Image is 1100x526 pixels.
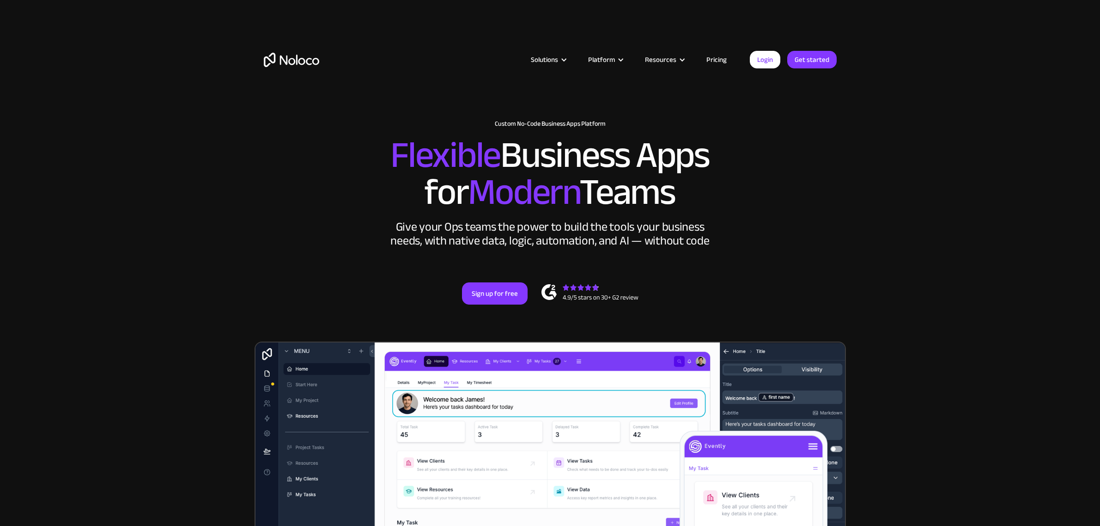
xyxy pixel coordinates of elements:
[588,54,615,66] div: Platform
[695,54,738,66] a: Pricing
[468,158,579,226] span: Modern
[787,51,837,68] a: Get started
[390,121,500,190] span: Flexible
[645,54,676,66] div: Resources
[531,54,558,66] div: Solutions
[264,137,837,211] h2: Business Apps for Teams
[264,53,319,67] a: home
[577,54,633,66] div: Platform
[462,282,528,305] a: Sign up for free
[633,54,695,66] div: Resources
[389,220,712,248] div: Give your Ops teams the power to build the tools your business needs, with native data, logic, au...
[750,51,780,68] a: Login
[519,54,577,66] div: Solutions
[264,120,837,128] h1: Custom No-Code Business Apps Platform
